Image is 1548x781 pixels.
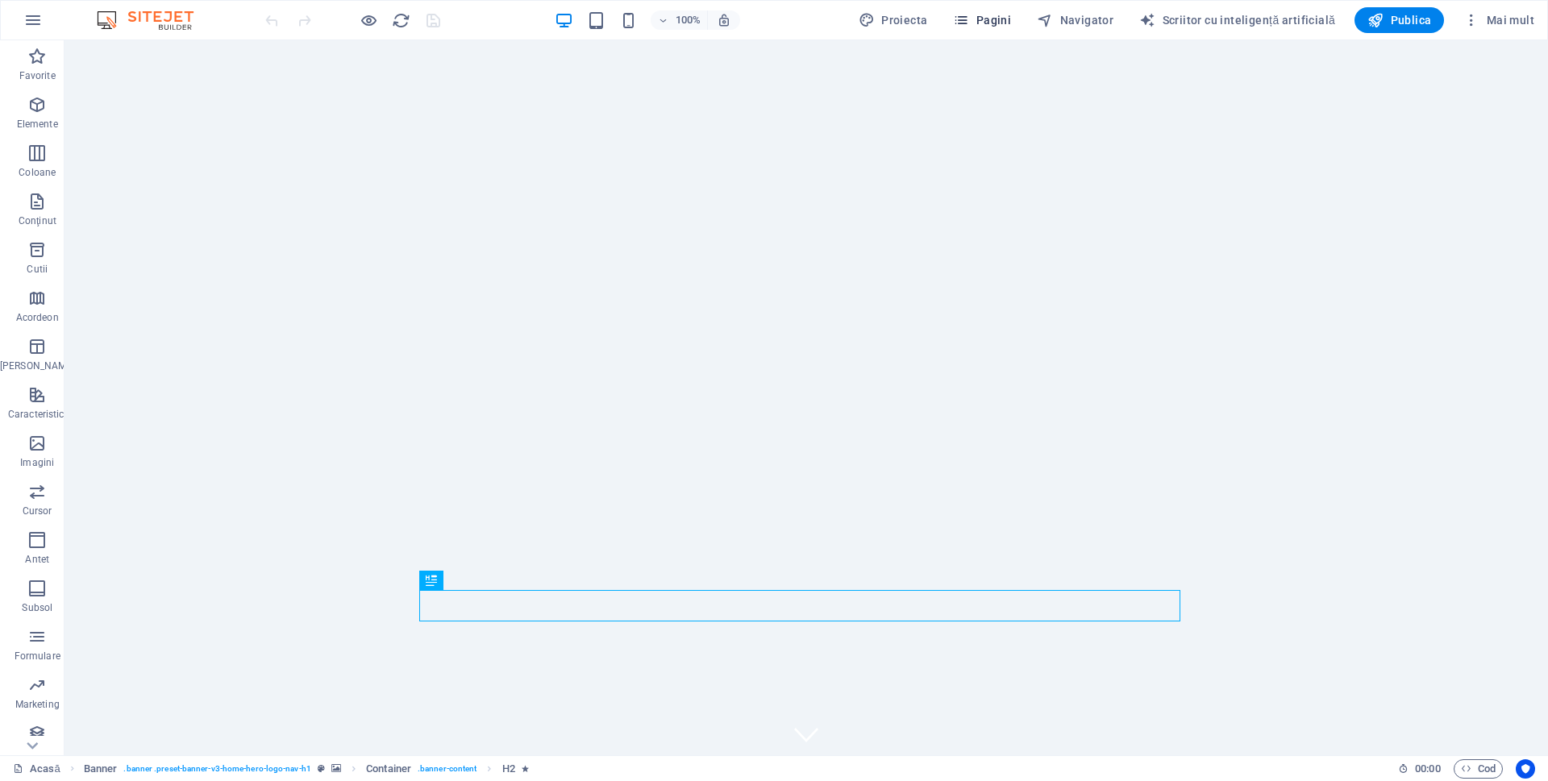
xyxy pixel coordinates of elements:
[8,409,67,420] font: Caracteristici
[1391,14,1432,27] font: Publica
[1060,14,1114,27] font: Navigator
[391,10,410,30] button: reîncărcare
[15,650,60,662] font: Formulare
[84,759,118,779] span: Click to select. Double-click to edit
[976,14,1011,27] font: Pagini
[331,764,341,773] i: This element contains a background
[1163,14,1335,27] font: Scriitor cu inteligență artificială
[25,554,49,565] font: Antet
[881,14,927,27] font: Proiecta
[1487,14,1534,27] font: Mai mult
[1398,759,1441,779] h6: Durata sesiunii
[30,762,60,775] font: Acasă
[27,264,48,275] font: Cutii
[123,759,310,779] span: . banner .preset-banner-v3-home-hero-logo-nav-h1
[366,759,411,779] span: Click to select. Double-click to edit
[651,10,708,30] button: 100%
[359,10,378,30] button: Faceți clic aici pentru a părăsi modul de previzualizare și a continua editarea
[392,11,410,30] i: Reîncărcați pagina
[22,602,52,613] font: Subsol
[19,215,56,226] font: Conţinut
[852,7,934,33] div: Design (Ctrl+Alt+Y)
[318,764,325,773] i: This element is a customizable preset
[947,7,1017,33] button: Pagini
[84,759,529,779] nav: pesmet
[676,14,701,26] font: 100%
[19,167,56,178] font: Coloane
[522,764,529,773] i: Element contains an animation
[418,759,476,779] span: . banner-content
[502,759,515,779] span: Click to select. Double-click to edit
[717,13,731,27] i: La redimensionare, nivelul de zoom se ajustează automat pentru a se potrivi dispozitivului ales.
[1415,762,1440,775] font: 00:00
[19,70,56,81] font: Favorite
[1478,762,1496,775] font: Cod
[852,7,934,33] button: Proiecta
[15,699,60,710] font: Marketing
[16,312,59,323] font: Acordeon
[1030,7,1120,33] button: Navigator
[1457,7,1541,33] button: Mai mult
[17,118,58,130] font: Elemente
[1454,759,1503,779] button: Cod
[93,10,214,30] img: Sigla editorului
[23,505,52,517] font: Cursor
[1133,7,1342,33] button: Scriitor cu inteligență artificială
[20,457,54,468] font: Imagini
[13,759,60,779] a: Faceți clic pentru a anula selecția. Faceți dublu clic pentru a deschide Pagini
[1354,7,1444,33] button: Publica
[1516,759,1535,779] button: Utilizator-centric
